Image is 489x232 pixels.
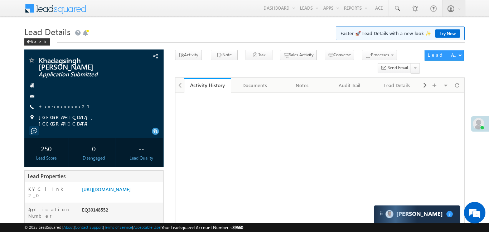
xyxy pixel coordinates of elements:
[39,103,98,109] a: +xx-xxxxxxxx21
[161,225,243,230] span: Your Leadsquared Account Number is
[24,224,243,231] span: © 2025 LeadSquared | | | | |
[246,50,272,60] button: Task
[175,50,202,60] button: Activity
[74,142,114,155] div: 0
[184,78,231,93] a: Activity History
[28,186,75,199] label: KYC link 2_0
[28,206,75,219] label: Application Number
[74,155,114,161] div: Disengaged
[24,26,71,37] span: Lead Details
[386,210,393,218] img: Carter
[121,155,161,161] div: Lead Quality
[379,81,414,90] div: Lead Details
[435,29,460,38] a: Try Now
[326,78,373,93] a: Audit Trail
[24,38,50,46] div: Back
[378,210,384,216] img: carter-drag
[104,225,132,229] a: Terms of Service
[121,142,161,155] div: --
[211,50,238,60] button: Note
[280,50,317,60] button: Sales Activity
[39,114,151,127] span: [GEOGRAPHIC_DATA], [GEOGRAPHIC_DATA]
[28,172,66,180] span: Lead Properties
[362,50,397,60] button: Processes
[325,50,354,60] button: Converse
[24,38,53,44] a: Back
[378,63,411,74] button: Send Email
[285,81,320,90] div: Notes
[373,78,421,93] a: Lead Details
[63,225,74,229] a: About
[425,50,464,61] button: Lead Actions
[26,142,66,155] div: 250
[82,186,131,192] a: [URL][DOMAIN_NAME]
[279,78,326,93] a: Notes
[237,81,272,90] div: Documents
[26,155,66,161] div: Lead Score
[80,206,163,216] div: EQ30148552
[232,225,243,230] span: 39660
[39,71,125,78] span: Application Submitted
[428,52,458,58] div: Lead Actions
[446,211,453,217] span: 3
[388,65,408,71] span: Send Email
[340,30,460,37] span: Faster 🚀 Lead Details with a new look ✨
[231,78,279,93] a: Documents
[189,82,226,89] div: Activity History
[75,225,103,229] a: Contact Support
[39,57,125,70] span: Khadagsingh [PERSON_NAME]
[332,81,367,90] div: Audit Trail
[374,205,460,223] div: carter-dragCarter[PERSON_NAME]3
[133,225,160,229] a: Acceptable Use
[371,52,389,57] span: Processes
